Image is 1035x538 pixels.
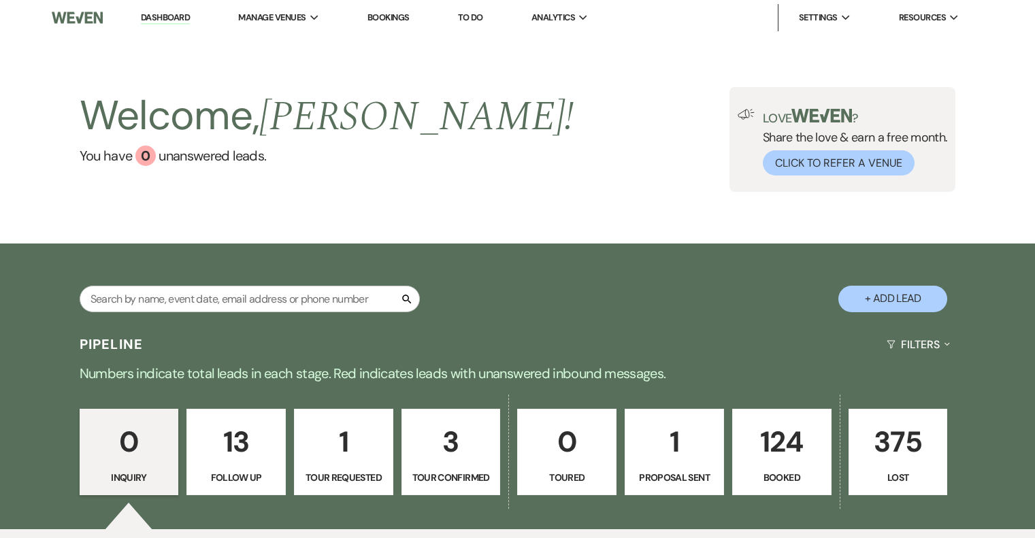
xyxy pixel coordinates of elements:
[52,3,103,32] img: Weven Logo
[401,409,501,496] a: 3Tour Confirmed
[410,470,492,485] p: Tour Confirmed
[80,87,574,146] h2: Welcome,
[738,109,755,120] img: loud-speaker-illustration.svg
[186,409,286,496] a: 13Follow Up
[458,12,483,23] a: To Do
[294,409,393,496] a: 1Tour Requested
[899,11,946,24] span: Resources
[857,470,939,485] p: Lost
[755,109,948,175] div: Share the love & earn a free month.
[303,419,384,465] p: 1
[526,470,608,485] p: Toured
[141,12,190,24] a: Dashboard
[80,409,179,496] a: 0Inquiry
[410,419,492,465] p: 3
[526,419,608,465] p: 0
[791,109,852,122] img: weven-logo-green.svg
[88,419,170,465] p: 0
[634,419,715,465] p: 1
[88,470,170,485] p: Inquiry
[80,286,420,312] input: Search by name, event date, email address or phone number
[881,326,955,363] button: Filters
[625,409,724,496] a: 1Proposal Sent
[838,286,947,312] button: + Add Lead
[367,12,410,23] a: Bookings
[741,419,823,465] p: 124
[799,11,838,24] span: Settings
[195,419,277,465] p: 13
[238,11,306,24] span: Manage Venues
[28,363,1008,384] p: Numbers indicate total leads in each stage. Red indicates leads with unanswered inbound messages.
[80,146,574,166] a: You have 0 unanswered leads.
[531,11,575,24] span: Analytics
[857,419,939,465] p: 375
[80,335,144,354] h3: Pipeline
[303,470,384,485] p: Tour Requested
[634,470,715,485] p: Proposal Sent
[517,409,617,496] a: 0Toured
[763,150,915,175] button: Click to Refer a Venue
[135,146,156,166] div: 0
[849,409,948,496] a: 375Lost
[732,409,832,496] a: 124Booked
[741,470,823,485] p: Booked
[259,86,574,148] span: [PERSON_NAME] !
[195,470,277,485] p: Follow Up
[763,109,948,124] p: Love ?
